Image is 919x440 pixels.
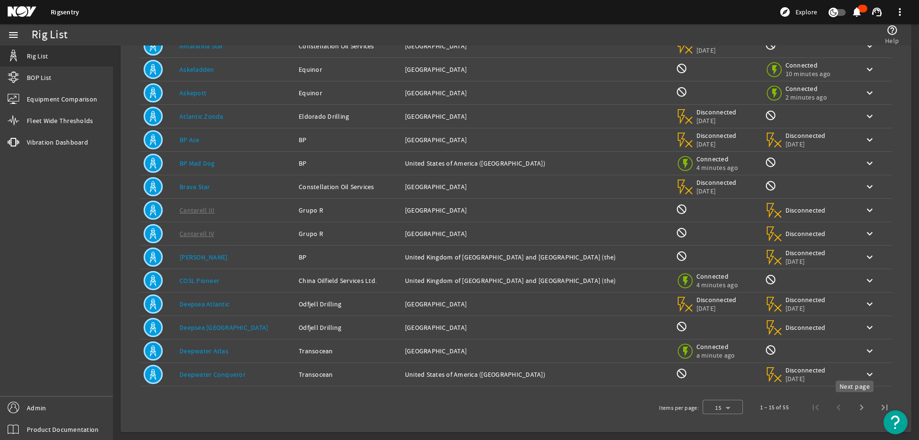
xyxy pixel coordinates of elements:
[884,410,908,434] button: Open Resource Center
[696,272,738,281] span: Connected
[405,205,668,215] div: [GEOGRAPHIC_DATA]
[885,36,899,45] span: Help
[864,369,875,380] mat-icon: keyboard_arrow_down
[765,110,776,121] mat-icon: Rig Monitoring not available for this rig
[696,155,738,163] span: Connected
[696,187,737,195] span: [DATE]
[864,40,875,52] mat-icon: keyboard_arrow_down
[299,205,397,215] div: Grupo R
[8,136,19,148] mat-icon: vibration
[405,370,668,379] div: United States of America ([GEOGRAPHIC_DATA])
[873,396,896,419] button: Last page
[676,368,687,379] mat-icon: BOP Monitoring not available for this rig
[179,347,228,355] a: Deepwater Atlas
[864,251,875,263] mat-icon: keyboard_arrow_down
[864,345,875,357] mat-icon: keyboard_arrow_down
[864,275,875,286] mat-icon: keyboard_arrow_down
[27,73,51,82] span: BOP List
[179,276,219,285] a: COSL Pioneer
[405,88,668,98] div: [GEOGRAPHIC_DATA]
[785,304,826,313] span: [DATE]
[696,342,737,351] span: Connected
[760,403,789,412] div: 1 – 15 of 55
[27,116,93,125] span: Fleet Wide Thresholds
[765,274,776,285] mat-icon: Rig Monitoring not available for this rig
[405,276,668,285] div: United Kingdom of [GEOGRAPHIC_DATA] and [GEOGRAPHIC_DATA] (the)
[299,158,397,168] div: BP
[785,93,827,102] span: 2 minutes ago
[299,112,397,121] div: Eldorado Drilling
[864,111,875,122] mat-icon: keyboard_arrow_down
[179,323,268,332] a: Deepsea [GEOGRAPHIC_DATA]
[405,158,668,168] div: United States of America ([GEOGRAPHIC_DATA])
[785,323,826,332] span: Disconnected
[785,140,826,148] span: [DATE]
[864,204,875,216] mat-icon: keyboard_arrow_down
[785,374,826,383] span: [DATE]
[785,295,826,304] span: Disconnected
[864,158,875,169] mat-icon: keyboard_arrow_down
[696,163,738,172] span: 4 minutes ago
[405,135,668,145] div: [GEOGRAPHIC_DATA]
[179,159,215,168] a: BP Mad Dog
[179,300,229,308] a: Deepsea Atlantic
[864,134,875,146] mat-icon: keyboard_arrow_down
[785,61,831,69] span: Connected
[864,298,875,310] mat-icon: keyboard_arrow_down
[785,206,826,214] span: Disconnected
[785,366,826,374] span: Disconnected
[696,351,737,360] span: a minute ago
[27,425,99,434] span: Product Documentation
[785,257,826,266] span: [DATE]
[779,6,791,18] mat-icon: explore
[179,135,200,144] a: BP Ace
[299,323,397,332] div: Odfjell Drilling
[864,228,875,239] mat-icon: keyboard_arrow_down
[179,112,224,121] a: Atlantic Zonda
[8,29,19,41] mat-icon: menu
[51,8,79,17] a: Rigsentry
[785,229,826,238] span: Disconnected
[659,403,699,413] div: Items per page:
[179,65,214,74] a: Askeladden
[179,182,210,191] a: Brava Star
[405,112,668,121] div: [GEOGRAPHIC_DATA]
[696,295,737,304] span: Disconnected
[405,299,668,309] div: [GEOGRAPHIC_DATA]
[696,304,737,313] span: [DATE]
[27,94,97,104] span: Equipment Comparison
[405,323,668,332] div: [GEOGRAPHIC_DATA]
[796,7,817,17] span: Explore
[179,370,246,379] a: Deepwater Conqueror
[405,346,668,356] div: [GEOGRAPHIC_DATA]
[676,203,687,215] mat-icon: BOP Monitoring not available for this rig
[696,116,737,125] span: [DATE]
[864,181,875,192] mat-icon: keyboard_arrow_down
[405,41,668,51] div: [GEOGRAPHIC_DATA]
[179,89,206,97] a: Askepott
[299,370,397,379] div: Transocean
[405,229,668,238] div: [GEOGRAPHIC_DATA]
[785,248,826,257] span: Disconnected
[299,276,397,285] div: China Oilfield Services Ltd.
[676,63,687,74] mat-icon: BOP Monitoring not available for this rig
[851,6,863,18] mat-icon: notifications
[676,227,687,238] mat-icon: BOP Monitoring not available for this rig
[299,229,397,238] div: Grupo R
[299,299,397,309] div: Odfjell Drilling
[299,88,397,98] div: Equinor
[27,51,48,61] span: Rig List
[850,396,873,419] button: Next page
[676,321,687,332] mat-icon: BOP Monitoring not available for this rig
[696,108,737,116] span: Disconnected
[871,6,883,18] mat-icon: support_agent
[299,135,397,145] div: BP
[886,24,898,36] mat-icon: help_outline
[696,178,737,187] span: Disconnected
[27,403,46,413] span: Admin
[299,41,397,51] div: Constellation Oil Services
[676,250,687,262] mat-icon: BOP Monitoring not available for this rig
[785,69,831,78] span: 10 minutes ago
[179,206,214,214] a: Cantarell III
[775,4,821,20] button: Explore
